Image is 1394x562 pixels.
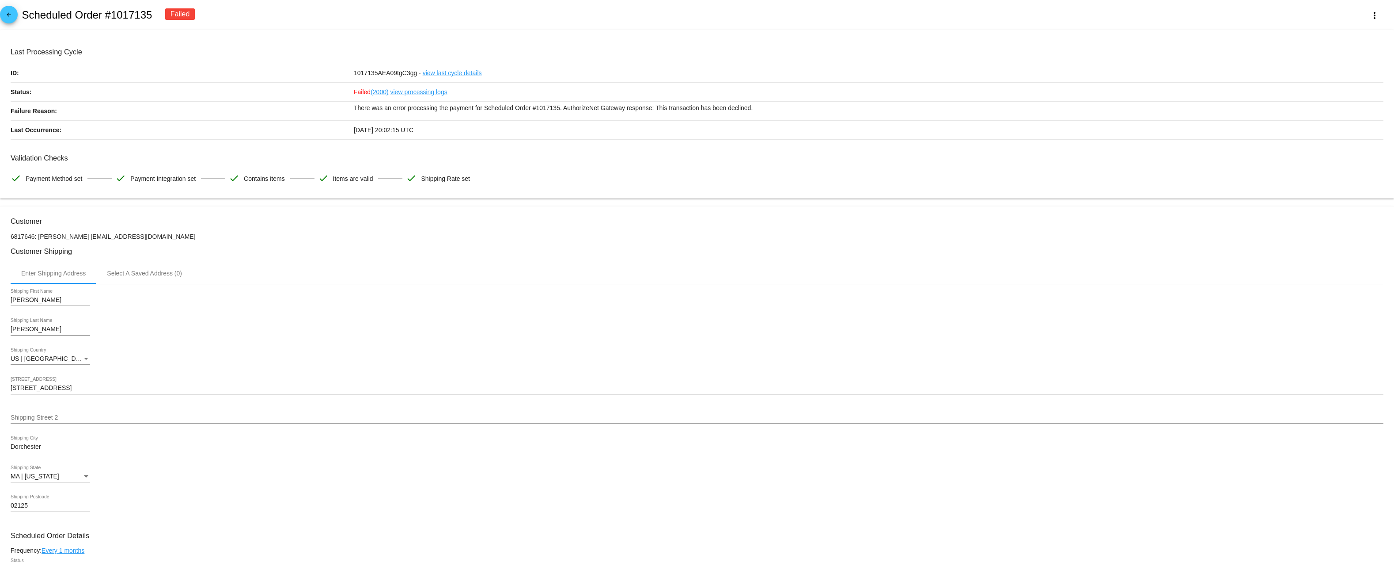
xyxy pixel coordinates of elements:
p: Status: [11,83,354,101]
span: Shipping Rate set [421,169,470,188]
mat-icon: check [318,173,329,184]
input: Shipping Street 1 [11,385,1383,392]
input: Shipping Postcode [11,502,90,509]
a: view last cycle details [423,64,482,82]
span: 1017135AEA09tgC3gg - [354,69,421,76]
mat-select: Shipping Country [11,356,90,363]
span: US | [GEOGRAPHIC_DATA] [11,355,89,362]
p: 6817646: [PERSON_NAME] [EMAIL_ADDRESS][DOMAIN_NAME] [11,233,1383,240]
mat-icon: more_vert [1369,10,1380,21]
mat-icon: check [11,173,21,184]
mat-icon: arrow_back [4,11,14,22]
p: Failure Reason: [11,102,354,120]
span: MA | [US_STATE] [11,473,59,480]
span: Contains items [244,169,285,188]
span: Items are valid [333,169,373,188]
mat-icon: check [406,173,417,184]
h3: Last Processing Cycle [11,48,1383,56]
div: Frequency: [11,547,1383,554]
h3: Validation Checks [11,154,1383,162]
span: Payment Method set [26,169,82,188]
span: Failed [354,88,389,96]
mat-icon: check [115,173,126,184]
a: view processing logs [390,83,447,101]
p: There was an error processing the payment for Scheduled Order #1017135. AuthorizeNet Gateway resp... [354,102,1383,114]
p: Last Occurrence: [11,121,354,139]
h3: Scheduled Order Details [11,531,1383,540]
span: [DATE] 20:02:15 UTC [354,126,413,134]
input: Shipping Last Name [11,326,90,333]
input: Shipping First Name [11,297,90,304]
h2: Scheduled Order #1017135 [22,9,152,21]
a: Every 1 months [42,547,84,554]
mat-icon: check [229,173,239,184]
input: Shipping Street 2 [11,414,1383,421]
a: (2000) [371,83,388,101]
div: Select A Saved Address (0) [107,270,182,277]
p: ID: [11,64,354,82]
div: Enter Shipping Address [21,270,86,277]
h3: Customer Shipping [11,247,1383,256]
h3: Customer [11,217,1383,226]
mat-select: Shipping State [11,473,90,480]
input: Shipping City [11,443,90,451]
div: Failed [165,8,195,20]
span: Payment Integration set [130,169,196,188]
